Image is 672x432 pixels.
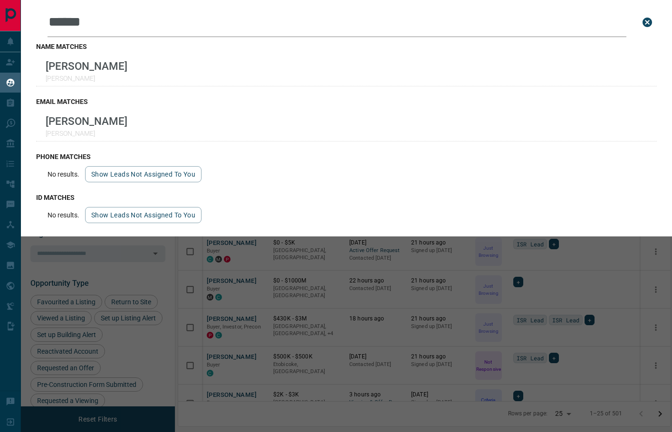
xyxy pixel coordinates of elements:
[46,75,127,82] p: [PERSON_NAME]
[48,170,79,178] p: No results.
[85,166,202,182] button: show leads not assigned to you
[48,211,79,219] p: No results.
[36,153,657,160] h3: phone matches
[36,98,657,105] h3: email matches
[46,60,127,72] p: [PERSON_NAME]
[46,130,127,137] p: [PERSON_NAME]
[36,194,657,201] h3: id matches
[85,207,202,223] button: show leads not assigned to you
[46,115,127,127] p: [PERSON_NAME]
[36,43,657,50] h3: name matches
[638,13,657,32] button: close search bar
